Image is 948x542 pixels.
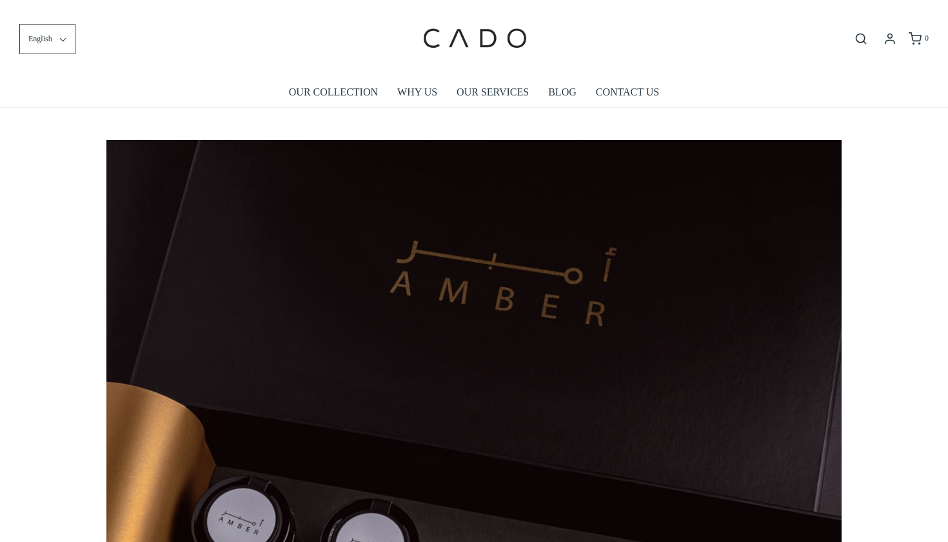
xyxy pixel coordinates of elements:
[596,77,659,107] a: CONTACT US
[28,33,52,45] span: English
[925,34,929,43] span: 0
[19,24,75,54] button: English
[289,77,378,107] a: OUR COLLECTION
[907,32,929,45] a: 0
[397,77,437,107] a: WHY US
[849,32,873,46] button: Open search bar
[457,77,529,107] a: OUR SERVICES
[548,77,577,107] a: BLOG
[419,10,529,68] img: cadogifting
